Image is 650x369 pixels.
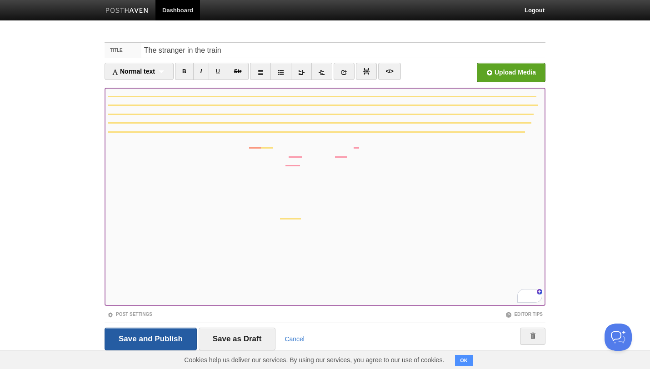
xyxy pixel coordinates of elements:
a: Str [227,63,249,80]
a: </> [378,63,400,80]
a: Editor Tips [505,312,543,317]
a: B [175,63,194,80]
img: Posthaven-bar [105,8,149,15]
input: Save as Draft [199,328,276,350]
img: pagebreak-icon.png [363,68,370,75]
span: Cookies help us deliver our services. By using our services, you agree to our use of cookies. [175,351,453,369]
del: Str [234,68,242,75]
a: I [193,63,209,80]
button: OK [455,355,473,366]
input: Save and Publish [105,328,197,350]
span: Normal text [112,68,155,75]
label: Title [105,43,141,58]
a: U [209,63,227,80]
a: Post Settings [107,312,152,317]
iframe: Help Scout Beacon - Open [605,324,632,351]
a: Cancel [285,335,305,343]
